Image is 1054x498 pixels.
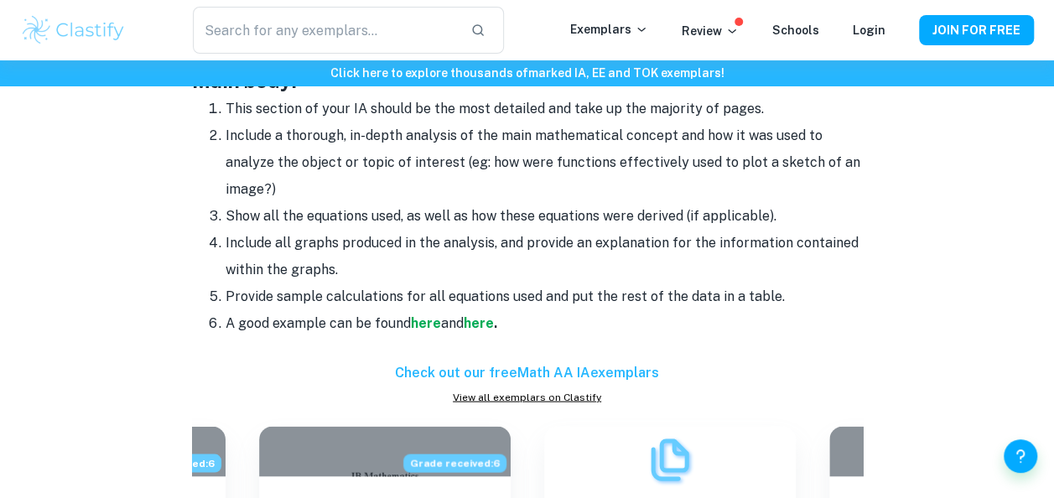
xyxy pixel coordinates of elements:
button: Help and Feedback [1004,439,1037,473]
p: Review [682,22,739,40]
strong: . [494,314,497,330]
h6: Click here to explore thousands of marked IA, EE and TOK exemplars ! [3,64,1051,82]
input: Search for any exemplars... [193,7,456,54]
img: Clastify logo [20,13,127,47]
li: Include all graphs produced in the analysis, and provide an explanation for the information conta... [226,229,863,283]
h6: Check out our free Math AA IA exemplars [192,362,863,382]
span: Grade received: 6 [403,454,506,472]
li: This section of your IA should be the most detailed and take up the majority of pages. [226,95,863,122]
li: Provide sample calculations for all equations used and put the rest of the data in a table. [226,283,863,309]
li: Include a thorough, in-depth analysis of the main mathematical concept and how it was used to ana... [226,122,863,202]
li: A good example can be found and [226,309,863,336]
a: Login [853,23,885,37]
img: Exemplars [645,434,695,485]
li: Show all the equations used, as well as how these equations were derived (if applicable). [226,202,863,229]
button: JOIN FOR FREE [919,15,1034,45]
a: Schools [772,23,819,37]
p: Exemplars [570,20,648,39]
a: here [411,314,441,330]
a: View all exemplars on Clastify [192,389,863,404]
a: here [464,314,494,330]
